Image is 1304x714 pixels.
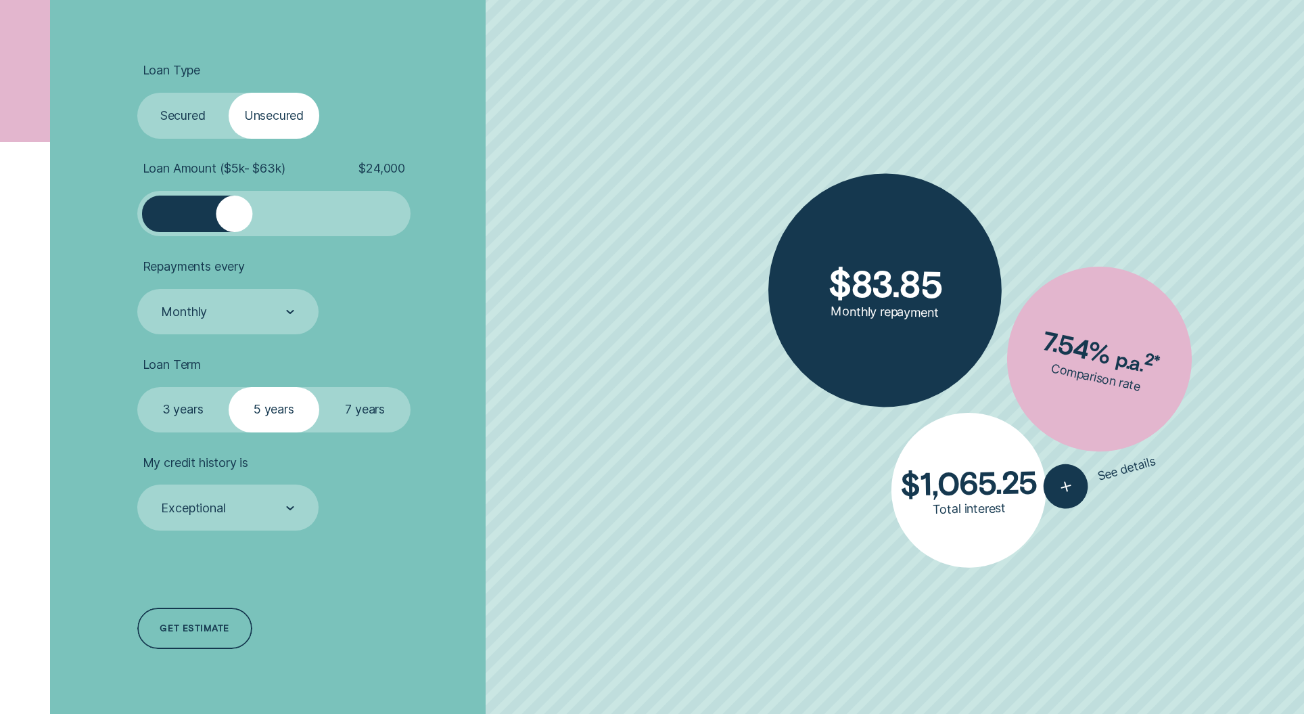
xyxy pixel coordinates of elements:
[137,387,229,432] label: 3 years
[358,161,405,176] span: $ 24,000
[1038,440,1161,514] button: See details
[161,305,207,319] div: Monthly
[143,455,248,470] span: My credit history is
[319,387,411,432] label: 7 years
[143,357,201,372] span: Loan Term
[137,93,229,138] label: Secured
[229,387,320,432] label: 5 years
[137,608,252,649] a: Get estimate
[143,63,200,78] span: Loan Type
[1096,454,1157,485] span: See details
[143,161,285,176] span: Loan Amount ( $5k - $63k )
[161,501,225,516] div: Exceptional
[229,93,320,138] label: Unsecured
[143,259,245,274] span: Repayments every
